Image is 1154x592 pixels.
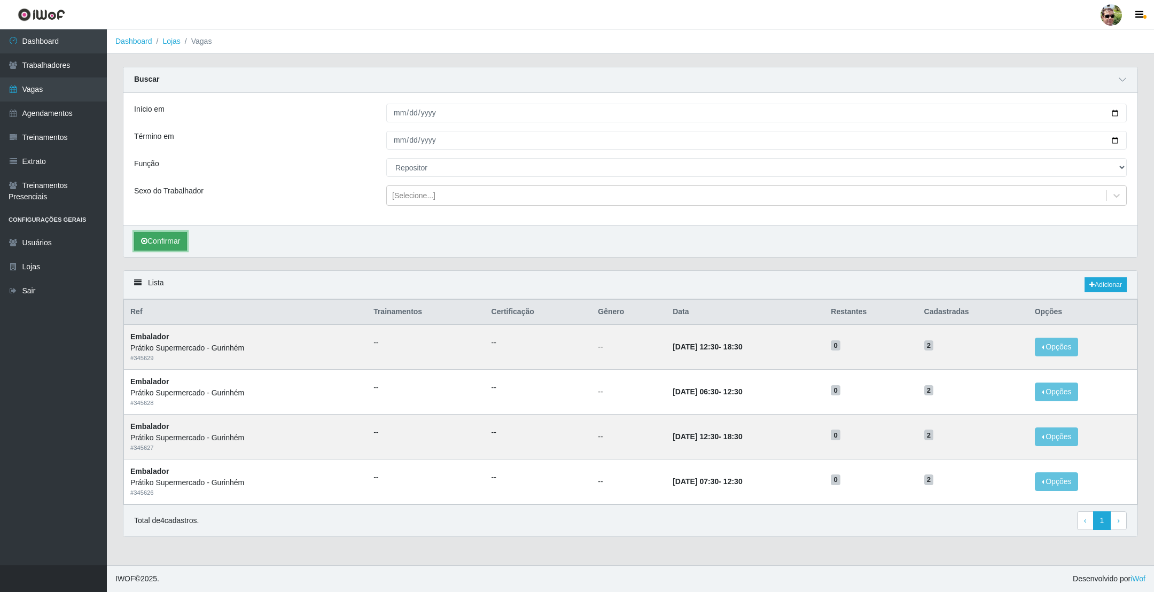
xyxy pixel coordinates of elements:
[1073,573,1145,585] span: Desenvolvido por
[115,573,159,585] span: © 2025 .
[373,382,478,393] ul: --
[1077,511,1127,531] nav: pagination
[134,185,204,197] label: Sexo do Trabalhador
[124,300,368,325] th: Ref
[924,430,934,440] span: 2
[386,131,1127,150] input: 00/00/0000
[723,342,743,351] time: 18:30
[831,385,840,396] span: 0
[181,36,212,47] li: Vagas
[386,104,1127,122] input: 00/00/0000
[673,342,742,351] strong: -
[134,158,159,169] label: Função
[18,8,65,21] img: CoreUI Logo
[492,472,586,483] ul: --
[130,443,361,453] div: # 345627
[1130,574,1145,583] a: iWof
[130,432,361,443] div: Prátiko Supermercado - Gurinhém
[591,414,666,459] td: --
[392,190,435,201] div: [Selecione...]
[723,432,743,441] time: 18:30
[134,75,159,83] strong: Buscar
[666,300,824,325] th: Data
[130,488,361,497] div: # 345626
[1110,511,1127,531] a: Next
[1035,472,1079,491] button: Opções
[130,422,169,431] strong: Embalador
[924,340,934,351] span: 2
[924,474,934,485] span: 2
[918,300,1028,325] th: Cadastradas
[134,232,187,251] button: Confirmar
[824,300,917,325] th: Restantes
[373,472,478,483] ul: --
[831,430,840,440] span: 0
[831,474,840,485] span: 0
[107,29,1154,54] nav: breadcrumb
[723,387,743,396] time: 12:30
[924,385,934,396] span: 2
[492,337,586,348] ul: --
[130,399,361,408] div: # 345628
[130,332,169,341] strong: Embalador
[673,387,742,396] strong: -
[130,354,361,363] div: # 345629
[1035,383,1079,401] button: Opções
[115,37,152,45] a: Dashboard
[134,131,174,142] label: Término em
[367,300,485,325] th: Trainamentos
[723,477,743,486] time: 12:30
[1028,300,1137,325] th: Opções
[373,337,478,348] ul: --
[1077,511,1094,531] a: Previous
[162,37,180,45] a: Lojas
[130,377,169,386] strong: Embalador
[591,300,666,325] th: Gênero
[492,382,586,393] ul: --
[831,340,840,351] span: 0
[1117,516,1120,525] span: ›
[673,387,719,396] time: [DATE] 06:30
[1084,516,1087,525] span: ‹
[134,104,165,115] label: Início em
[1093,511,1111,531] a: 1
[130,467,169,476] strong: Embalador
[591,370,666,415] td: --
[673,477,742,486] strong: -
[1035,338,1079,356] button: Opções
[673,432,742,441] strong: -
[673,432,719,441] time: [DATE] 12:30
[123,271,1137,299] div: Lista
[591,459,666,504] td: --
[492,427,586,438] ul: --
[130,387,361,399] div: Prátiko Supermercado - Gurinhém
[134,515,199,526] p: Total de 4 cadastros.
[130,342,361,354] div: Prátiko Supermercado - Gurinhém
[485,300,592,325] th: Certificação
[1035,427,1079,446] button: Opções
[130,477,361,488] div: Prátiko Supermercado - Gurinhém
[1085,277,1127,292] a: Adicionar
[115,574,135,583] span: IWOF
[673,477,719,486] time: [DATE] 07:30
[373,427,478,438] ul: --
[673,342,719,351] time: [DATE] 12:30
[591,324,666,369] td: --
